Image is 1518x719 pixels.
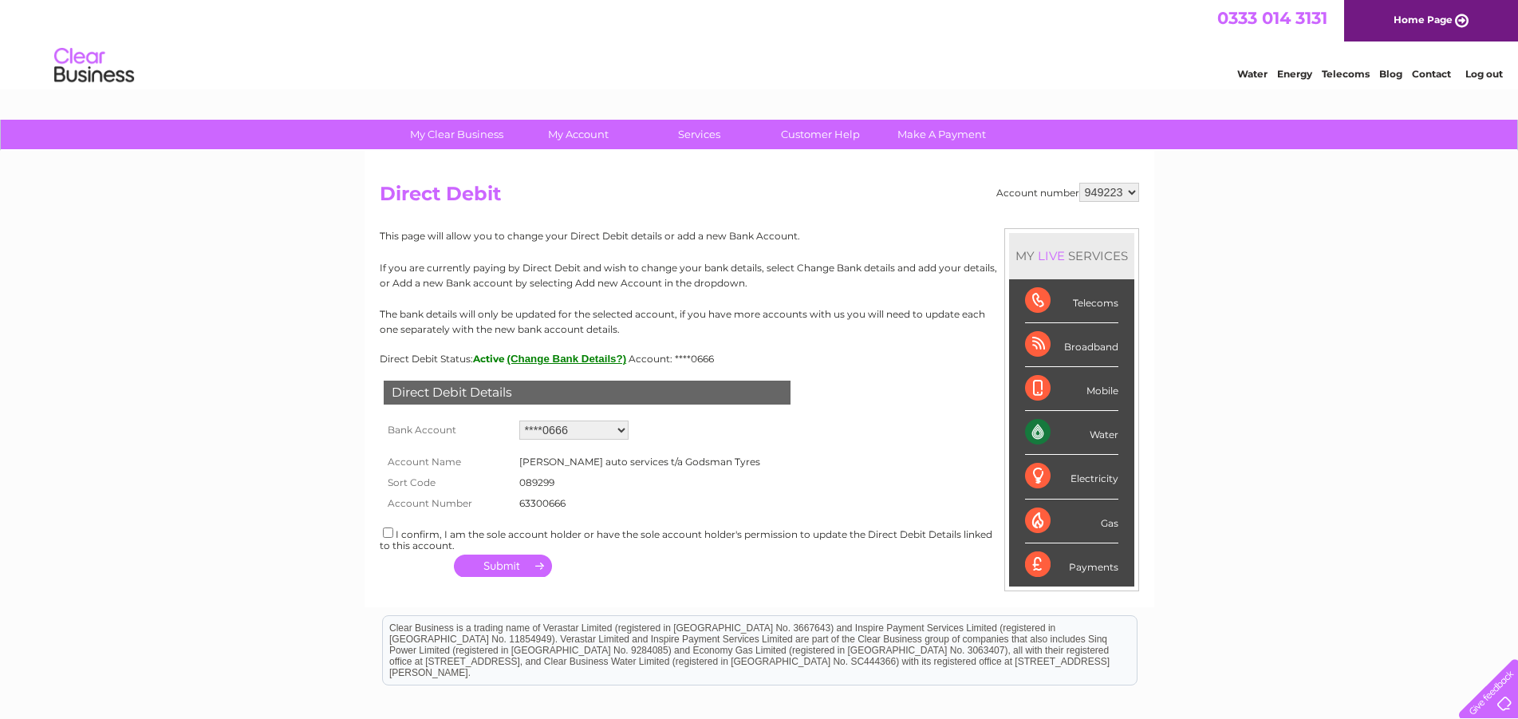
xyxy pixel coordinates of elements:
a: Log out [1465,68,1503,80]
a: Blog [1379,68,1402,80]
a: Telecoms [1322,68,1370,80]
div: Mobile [1025,367,1118,411]
td: 63300666 [515,493,764,514]
a: Energy [1277,68,1312,80]
div: Clear Business is a trading name of Verastar Limited (registered in [GEOGRAPHIC_DATA] No. 3667643... [383,9,1137,77]
p: The bank details will only be updated for the selected account, if you have more accounts with us... [380,306,1139,337]
div: MY SERVICES [1009,233,1134,279]
th: Account Number [380,493,515,514]
div: Broadband [1025,323,1118,367]
img: logo.png [53,41,135,90]
button: (Change Bank Details?) [507,353,627,365]
a: Contact [1412,68,1451,80]
td: 089299 [515,472,764,493]
div: Electricity [1025,455,1118,499]
a: Make A Payment [876,120,1007,149]
a: My Account [512,120,644,149]
h2: Direct Debit [380,183,1139,213]
a: My Clear Business [391,120,522,149]
div: Gas [1025,500,1118,543]
div: LIVE [1035,248,1068,263]
div: Direct Debit Status: [380,353,1139,365]
div: I confirm, I am the sole account holder or have the sole account holder's permission to update th... [380,525,1139,551]
div: Water [1025,411,1118,455]
th: Sort Code [380,472,515,493]
div: Direct Debit Details [384,381,791,405]
div: Telecoms [1025,279,1118,323]
div: Payments [1025,543,1118,587]
a: 0333 014 3131 [1217,8,1327,28]
p: This page will allow you to change your Direct Debit details or add a new Bank Account. [380,228,1139,243]
th: Bank Account [380,417,515,444]
th: Account Name [380,452,515,472]
a: Services [633,120,765,149]
div: Account number [996,183,1139,202]
a: Customer Help [755,120,886,149]
span: Active [473,353,505,365]
a: Water [1237,68,1268,80]
p: If you are currently paying by Direct Debit and wish to change your bank details, select Change B... [380,260,1139,290]
td: [PERSON_NAME] auto services t/a Godsman Tyres [515,452,764,472]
